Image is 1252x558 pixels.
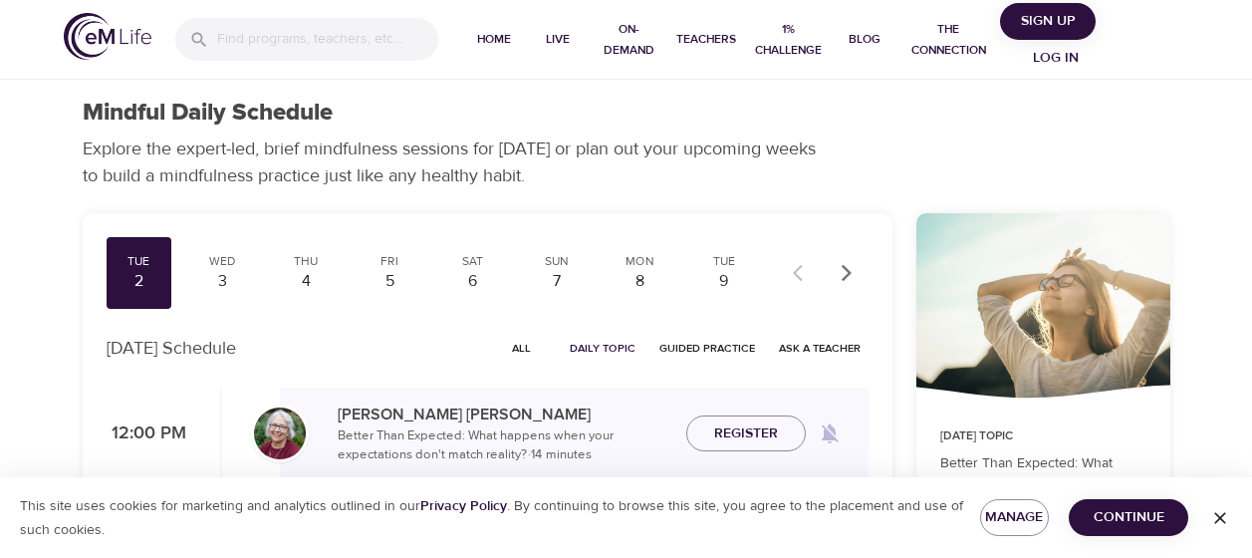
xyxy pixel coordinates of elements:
[771,333,869,364] button: Ask a Teacher
[197,253,247,270] div: Wed
[616,253,665,270] div: Mon
[420,497,507,515] a: Privacy Policy
[714,421,778,446] span: Register
[616,270,665,293] div: 8
[806,410,854,457] span: Remind me when a class goes live every Tuesday at 12:00 PM
[699,270,749,293] div: 9
[115,270,164,293] div: 2
[686,416,806,452] button: Register
[841,29,888,50] span: Blog
[83,136,830,189] p: Explore the expert-led, brief mindfulness sessions for [DATE] or plan out your upcoming weeks to ...
[490,333,554,364] button: All
[217,18,438,61] input: Find programs, teachers, etc...
[570,339,635,358] span: Daily Topic
[448,253,498,270] div: Sat
[448,270,498,293] div: 6
[365,253,414,270] div: Fri
[254,408,306,459] img: Bernice_Moore_min.jpg
[659,339,755,358] span: Guided Practice
[752,19,826,61] span: 1% Challenge
[365,270,414,293] div: 5
[940,453,1146,516] p: Better Than Expected: What happens when your expectations don't match reality?
[534,29,582,50] span: Live
[338,426,670,465] p: Better Than Expected: What happens when your expectations don't match reality? · 14 minutes
[532,270,582,293] div: 7
[651,333,763,364] button: Guided Practice
[996,505,1034,530] span: Manage
[107,335,236,362] p: [DATE] Schedule
[338,403,670,426] p: [PERSON_NAME] [PERSON_NAME]
[532,253,582,270] div: Sun
[83,99,333,128] h1: Mindful Daily Schedule
[1069,499,1188,536] button: Continue
[1085,505,1172,530] span: Continue
[562,333,643,364] button: Daily Topic
[940,427,1146,445] p: [DATE] Topic
[598,19,660,61] span: On-Demand
[107,420,186,447] p: 12:00 PM
[1008,40,1104,77] button: Log in
[699,253,749,270] div: Tue
[904,19,992,61] span: The Connection
[197,270,247,293] div: 3
[1000,3,1096,40] button: Sign Up
[1008,9,1088,34] span: Sign Up
[64,13,151,60] img: logo
[980,499,1050,536] button: Manage
[115,253,164,270] div: Tue
[676,29,736,50] span: Teachers
[498,339,546,358] span: All
[281,270,331,293] div: 4
[470,29,518,50] span: Home
[1016,46,1096,71] span: Log in
[281,253,331,270] div: Thu
[779,339,861,358] span: Ask a Teacher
